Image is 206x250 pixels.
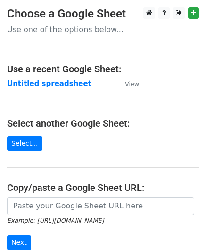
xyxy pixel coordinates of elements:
p: Use one of the options below... [7,25,199,34]
input: Paste your Google Sheet URL here [7,197,194,215]
a: Untitled spreadsheet [7,79,91,88]
a: View [115,79,139,88]
h4: Copy/paste a Google Sheet URL: [7,182,199,193]
h4: Use a recent Google Sheet: [7,63,199,75]
h3: Choose a Google Sheet [7,7,199,21]
h4: Select another Google Sheet: [7,118,199,129]
a: Select... [7,136,42,151]
input: Next [7,235,31,250]
small: Example: [URL][DOMAIN_NAME] [7,217,104,224]
small: View [125,80,139,87]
